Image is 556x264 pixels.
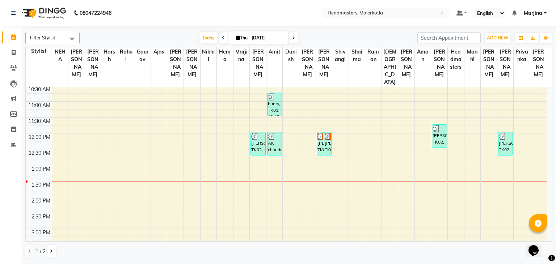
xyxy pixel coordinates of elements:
[234,35,249,41] span: Thu
[431,47,447,79] span: [PERSON_NAME]
[134,47,151,64] span: Gaurav
[184,47,200,79] span: [PERSON_NAME]
[101,47,118,64] span: Harsh
[317,132,324,155] div: [PERSON_NAME], TK03, 12:00 PM-12:45 PM, BRD - [PERSON_NAME]
[526,235,549,257] iframe: chat widget
[35,248,46,255] span: 1 / 2
[432,125,446,147] div: [PERSON_NAME], TK02, 11:45 AM-12:30 PM, BRD - [PERSON_NAME]
[199,32,218,43] span: Today
[18,3,68,23] img: logo
[201,47,217,64] span: Nikhil
[167,47,184,79] span: [PERSON_NAME]
[299,47,316,79] span: [PERSON_NAME]
[497,47,514,79] span: [PERSON_NAME]
[27,86,52,93] div: 10:30 AM
[415,47,431,64] span: Aman
[530,47,547,79] span: [PERSON_NAME]
[30,181,52,189] div: 1:30 PM
[27,133,52,141] div: 12:00 PM
[266,47,283,56] span: Amit
[30,35,55,41] span: Filter Stylist
[382,47,398,87] span: [DEMOGRAPHIC_DATA]
[481,47,497,79] span: [PERSON_NAME]
[27,118,52,125] div: 11:30 AM
[52,47,68,64] span: NEHA
[30,229,52,237] div: 3:00 PM
[524,9,542,17] span: Marjina
[250,47,266,79] span: [PERSON_NAME]
[268,132,282,155] div: AK choudry, TK05, 12:00 PM-12:45 PM, HR-BTX -G - Hair [MEDICAL_DATA]
[365,47,382,64] span: Raman
[30,197,52,205] div: 2:00 PM
[324,132,331,155] div: [PERSON_NAME], TK03, 12:00 PM-12:45 PM, HCG - Hair Cut by Senior Hair Stylist
[283,47,299,64] span: Danish
[251,132,265,155] div: [PERSON_NAME], TK02, 12:00 PM-12:45 PM, BD - Blow dry
[398,47,414,79] span: [PERSON_NAME]
[151,47,167,56] span: Ajay
[485,33,510,43] button: ADD NEW
[487,35,508,41] span: ADD NEW
[249,33,286,43] input: 2025-09-04
[464,47,481,64] span: Maahi
[30,213,52,221] div: 2:30 PM
[448,47,464,72] span: Headmasters
[80,3,111,23] b: 08047224946
[27,102,52,109] div: 11:00 AM
[85,47,101,79] span: [PERSON_NAME]
[27,149,52,157] div: 12:30 PM
[349,47,365,64] span: Shaima
[316,47,332,79] span: [PERSON_NAME]
[268,93,282,116] div: bunty, TK01, 10:45 AM-11:30 AM, HS - Styling
[332,47,349,64] span: Shivangi
[26,47,52,55] div: Stylist
[514,47,530,64] span: Priyanka
[233,47,250,64] span: Marjina
[30,165,52,173] div: 1:00 PM
[118,47,134,64] span: Rahul
[217,47,233,64] span: Hema
[417,32,481,43] input: Search Appointment
[68,47,85,79] span: [PERSON_NAME]
[498,132,513,155] div: [PERSON_NAME], TK02, 12:00 PM-12:45 PM, BD - Blow dry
